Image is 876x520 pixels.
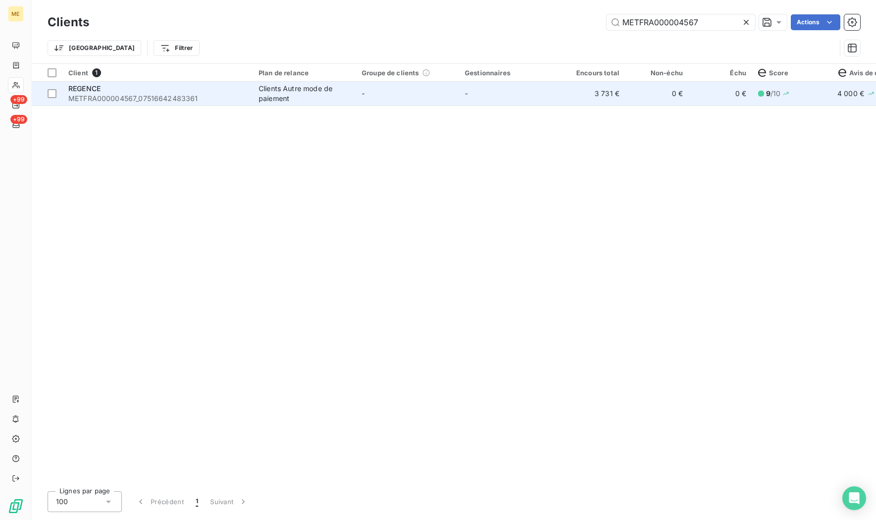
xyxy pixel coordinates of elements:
[362,69,419,77] span: Groupe de clients
[196,497,198,507] span: 1
[8,498,24,514] img: Logo LeanPay
[204,491,254,512] button: Suivant
[766,89,770,98] span: 9
[791,14,840,30] button: Actions
[631,69,683,77] div: Non-échu
[68,69,88,77] span: Client
[92,68,101,77] span: 1
[606,14,755,30] input: Rechercher
[130,491,190,512] button: Précédent
[8,6,24,22] div: ME
[10,115,27,124] span: +99
[48,40,141,56] button: [GEOGRAPHIC_DATA]
[766,89,781,99] span: / 10
[568,69,619,77] div: Encours total
[259,69,350,77] div: Plan de relance
[837,89,864,99] span: 4 000 €
[259,84,350,104] div: Clients Autre mode de paiement
[362,89,365,98] span: -
[10,95,27,104] span: +99
[68,94,247,104] span: METFRA000004567_07516642483361
[154,40,199,56] button: Filtrer
[562,82,625,105] td: 3 731 €
[465,69,556,77] div: Gestionnaires
[68,84,101,93] span: REGENCE
[695,69,746,77] div: Échu
[758,69,788,77] span: Score
[842,486,866,510] div: Open Intercom Messenger
[625,82,689,105] td: 0 €
[465,89,468,98] span: -
[8,97,23,113] a: +99
[190,491,204,512] button: 1
[56,497,68,507] span: 100
[689,82,752,105] td: 0 €
[48,13,89,31] h3: Clients
[8,117,23,133] a: +99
